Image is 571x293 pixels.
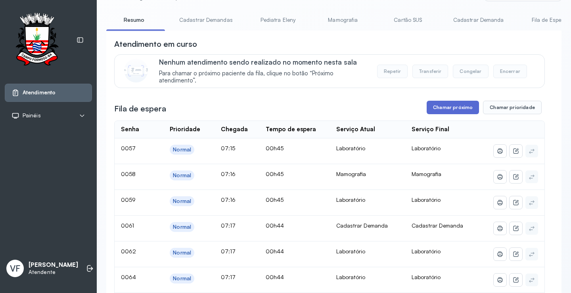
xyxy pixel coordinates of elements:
[412,126,449,133] div: Serviço Final
[427,101,479,114] button: Chamar próximo
[377,65,408,78] button: Repetir
[453,65,488,78] button: Congelar
[250,13,306,27] a: Pediatra Eleny
[23,89,56,96] span: Atendimento
[336,196,399,203] div: Laboratório
[412,170,441,177] span: Mamografia
[266,145,284,151] span: 00h45
[412,248,441,255] span: Laboratório
[266,196,284,203] span: 00h45
[412,196,441,203] span: Laboratório
[221,248,236,255] span: 07:17
[173,249,191,256] div: Normal
[29,269,78,276] p: Atendente
[121,170,136,177] span: 0058
[171,13,241,27] a: Cadastrar Demandas
[266,248,284,255] span: 00h44
[173,198,191,205] div: Normal
[170,126,200,133] div: Prioridade
[221,126,248,133] div: Chegada
[412,274,441,280] span: Laboratório
[445,13,512,27] a: Cadastrar Demanda
[336,126,375,133] div: Serviço Atual
[121,274,136,280] span: 0064
[121,126,139,133] div: Senha
[221,196,236,203] span: 07:16
[336,222,399,229] div: Cadastrar Demanda
[336,248,399,255] div: Laboratório
[412,222,463,229] span: Cadastrar Demanda
[266,274,284,280] span: 00h44
[8,13,65,68] img: Logotipo do estabelecimento
[173,172,191,179] div: Normal
[106,13,162,27] a: Resumo
[221,145,235,151] span: 07:15
[336,170,399,178] div: Mamografia
[173,146,191,153] div: Normal
[221,222,236,229] span: 07:17
[483,101,542,114] button: Chamar prioridade
[221,274,236,280] span: 07:17
[159,70,369,85] span: Para chamar o próximo paciente da fila, clique no botão “Próximo atendimento”.
[11,89,85,97] a: Atendimento
[412,145,441,151] span: Laboratório
[23,112,41,119] span: Painéis
[380,13,436,27] a: Cartão SUS
[493,65,527,78] button: Encerrar
[412,65,448,78] button: Transferir
[266,222,284,229] span: 00h44
[266,170,284,177] span: 00h45
[121,248,136,255] span: 0062
[173,275,191,282] div: Normal
[114,38,197,50] h3: Atendimento em curso
[114,103,166,114] h3: Fila de espera
[173,224,191,230] div: Normal
[121,222,134,229] span: 0061
[29,261,78,269] p: [PERSON_NAME]
[124,59,148,82] img: Imagem de CalloutCard
[336,274,399,281] div: Laboratório
[266,126,316,133] div: Tempo de espera
[159,58,369,66] p: Nenhum atendimento sendo realizado no momento nesta sala
[315,13,371,27] a: Mamografia
[336,145,399,152] div: Laboratório
[121,145,136,151] span: 0057
[221,170,236,177] span: 07:16
[121,196,136,203] span: 0059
